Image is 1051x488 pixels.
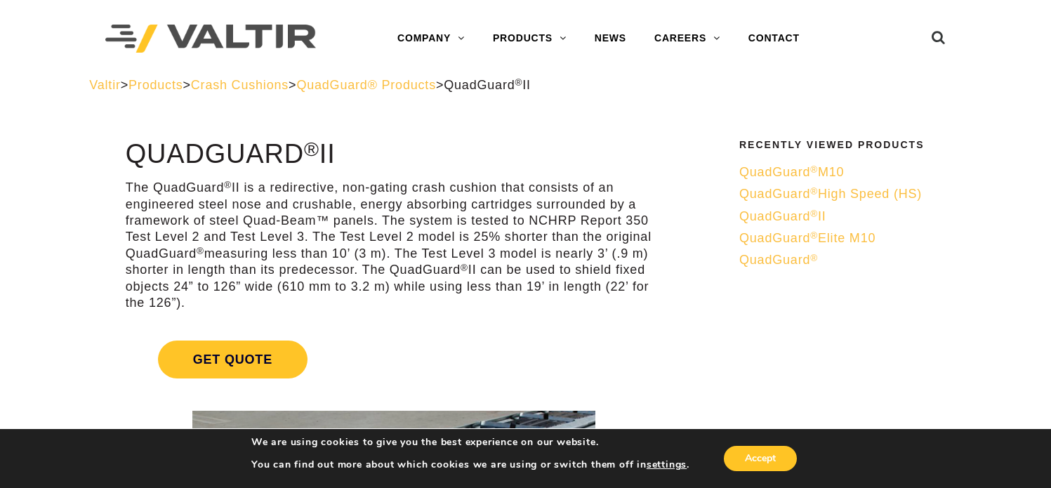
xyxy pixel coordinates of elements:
span: QuadGuard [739,253,818,267]
a: Crash Cushions [191,78,289,92]
a: Valtir [89,78,120,92]
span: Get Quote [158,341,308,378]
sup: ® [515,77,523,88]
span: QuadGuard II [739,209,826,223]
a: QuadGuard®Elite M10 [739,230,953,246]
span: QuadGuard M10 [739,165,844,179]
div: > > > > [89,77,962,93]
sup: ® [461,263,468,273]
a: COMPANY [383,25,479,53]
a: QuadGuard®II [739,209,953,225]
p: You can find out more about which cookies we are using or switch them off in . [251,459,689,471]
a: CAREERS [640,25,734,53]
span: QuadGuard II [444,78,531,92]
a: QuadGuard® [739,252,953,268]
sup: ® [810,230,818,241]
h1: QuadGuard II [126,140,663,169]
h2: Recently Viewed Products [739,140,953,150]
sup: ® [304,138,319,160]
a: QuadGuard®M10 [739,164,953,180]
a: Get Quote [126,324,663,395]
a: Products [128,78,183,92]
sup: ® [810,186,818,197]
p: We are using cookies to give you the best experience on our website. [251,436,689,449]
button: settings [647,459,687,471]
a: PRODUCTS [479,25,581,53]
sup: ® [810,164,818,175]
p: The QuadGuard II is a redirective, non-gating crash cushion that consists of an engineered steel ... [126,180,663,311]
a: CONTACT [734,25,814,53]
span: QuadGuard High Speed (HS) [739,187,922,201]
a: NEWS [581,25,640,53]
a: QuadGuard® Products [296,78,436,92]
a: QuadGuard®High Speed (HS) [739,186,953,202]
button: Accept [724,446,797,471]
sup: ® [224,180,232,190]
sup: ® [810,253,818,263]
span: QuadGuard Elite M10 [739,231,875,245]
sup: ® [810,209,818,219]
sup: ® [197,246,204,256]
img: Valtir [105,25,316,53]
